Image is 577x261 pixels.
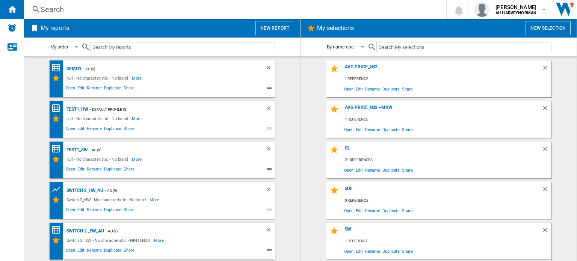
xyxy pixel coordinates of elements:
[65,114,132,123] div: null - No characteristic - No brand
[526,21,571,35] button: New selection
[343,74,551,84] div: 1 reference
[103,206,122,215] span: Duplicate
[343,205,355,216] span: Open
[542,105,551,115] div: Delete
[51,155,65,164] div: My Selections
[86,84,103,94] span: Rename
[343,237,551,246] div: 1 reference
[355,165,364,175] span: Edit
[103,247,122,256] span: Duplicate
[65,226,104,236] div: Switch 2 _SW_AU
[355,124,364,134] span: Edit
[265,186,275,195] div: Delete
[343,155,551,165] div: 21 references
[103,186,250,195] div: - AU (9)
[86,247,103,256] span: Rename
[51,195,65,204] div: My Selections
[65,84,77,94] span: Open
[65,195,150,204] div: Switch 2_HW - No characteristic - No brand
[364,205,381,216] span: Rename
[154,236,165,245] span: More
[381,84,401,94] span: Duplicate
[82,64,250,74] div: - AU (9)
[41,4,427,15] div: Search
[65,155,132,164] div: null - No characteristic - No brand
[401,165,414,175] span: Share
[65,105,88,114] div: test1_HW
[51,74,65,83] div: My Selections
[122,247,136,256] span: Share
[364,246,381,256] span: Rename
[65,186,104,195] div: Switch 2_HW_AU
[343,226,542,237] div: SW
[8,23,17,32] img: alerts-logo.svg
[265,226,275,236] div: Delete
[343,196,551,205] div: 0 reference
[86,166,103,175] span: Rename
[401,205,414,216] span: Share
[542,226,551,237] div: Delete
[364,84,381,94] span: Rename
[355,84,364,94] span: Edit
[65,166,77,175] span: Open
[343,115,551,124] div: 1 reference
[76,125,86,134] span: Edit
[381,165,401,175] span: Duplicate
[150,195,160,204] span: More
[76,206,86,215] span: Edit
[122,125,136,134] span: Share
[381,124,401,134] span: Duplicate
[401,124,414,134] span: Share
[122,206,136,215] span: Share
[495,3,536,11] span: [PERSON_NAME]
[343,186,542,196] div: sdf
[86,125,103,134] span: Rename
[343,84,355,94] span: Open
[265,145,275,155] div: Delete
[103,84,122,94] span: Duplicate
[364,165,381,175] span: Rename
[65,125,77,134] span: Open
[50,44,68,50] div: My order
[132,74,143,83] span: More
[86,206,103,215] span: Rename
[51,63,65,72] div: Price Matrix
[401,246,414,256] span: Share
[122,166,136,175] span: Share
[355,246,364,256] span: Edit
[51,144,65,154] div: Price Matrix
[65,145,88,155] div: test1_SW
[132,155,143,164] span: More
[76,247,86,256] span: Edit
[255,21,294,35] button: New report
[65,206,77,215] span: Open
[474,2,489,17] img: profile.jpg
[265,105,275,114] div: Delete
[265,64,275,74] div: Delete
[343,105,542,115] div: Avg Price_NS2 +MKW
[88,145,250,155] div: - AU (9)
[343,145,542,155] div: s2
[51,185,65,194] div: Product prices grid
[76,84,86,94] span: Edit
[327,44,355,50] div: By name asc.
[65,236,154,245] div: Switch 2 _SW - No characteristic - NINTENDO
[542,186,551,196] div: Delete
[51,104,65,113] div: Price Matrix
[542,145,551,155] div: Delete
[103,125,122,134] span: Duplicate
[343,124,355,134] span: Open
[90,42,275,52] input: Search My reports
[65,247,77,256] span: Open
[65,74,132,83] div: null - No characteristic - No brand
[355,205,364,216] span: Edit
[316,21,355,35] h2: My selections
[39,21,71,35] h2: My reports
[51,114,65,123] div: My Selections
[495,11,536,15] b: AU HARVEYNORMAN
[88,105,250,114] div: - Default profile (5)
[381,205,401,216] span: Duplicate
[376,42,551,52] input: Search My selections
[381,246,401,256] span: Duplicate
[343,246,355,256] span: Open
